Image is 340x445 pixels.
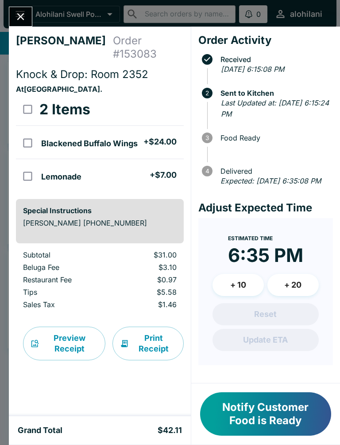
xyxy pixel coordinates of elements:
button: + 20 [267,274,319,296]
p: $31.00 [119,250,177,259]
table: orders table [16,94,184,192]
h5: + $7.00 [150,170,177,180]
h5: Lemonade [41,172,81,182]
table: orders table [16,250,184,312]
p: $0.97 [119,275,177,284]
h3: 2 Items [39,101,90,118]
p: $5.58 [119,288,177,297]
em: [DATE] 6:15:08 PM [221,65,284,74]
button: Close [9,7,32,26]
strong: At [GEOGRAPHIC_DATA] . [16,85,102,94]
p: Beluga Fee [23,263,104,272]
em: Expected: [DATE] 6:35:08 PM [220,176,321,185]
button: Notify Customer Food is Ready [200,392,331,436]
h4: Adjust Expected Time [198,201,333,215]
span: Sent to Kitchen [216,89,333,97]
span: Estimated Time [228,235,273,242]
button: Preview Receipt [23,327,105,360]
button: + 10 [212,274,264,296]
span: Knock & Drop: Room 2352 [16,68,148,81]
span: Received [216,55,333,63]
h4: [PERSON_NAME] [16,34,113,61]
text: 3 [205,134,209,141]
h4: Order Activity [198,34,333,47]
p: Tips [23,288,104,297]
h4: Order # 153083 [113,34,184,61]
p: Subtotal [23,250,104,259]
h5: Grand Total [18,425,62,436]
text: 4 [205,168,209,175]
p: [PERSON_NAME] [PHONE_NUMBER] [23,219,177,227]
h5: + $24.00 [143,137,177,147]
h6: Special Instructions [23,206,177,215]
text: 2 [205,90,209,97]
em: Last Updated at: [DATE] 6:15:24 PM [221,98,329,119]
button: Print Receipt [112,327,184,360]
p: $1.46 [119,300,177,309]
p: Restaurant Fee [23,275,104,284]
span: Delivered [216,167,333,175]
span: Food Ready [216,134,333,142]
h5: Blackened Buffalo Wings [41,138,138,149]
p: $3.10 [119,263,177,272]
time: 6:35 PM [228,244,303,267]
h5: $42.11 [158,425,182,436]
p: Sales Tax [23,300,104,309]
